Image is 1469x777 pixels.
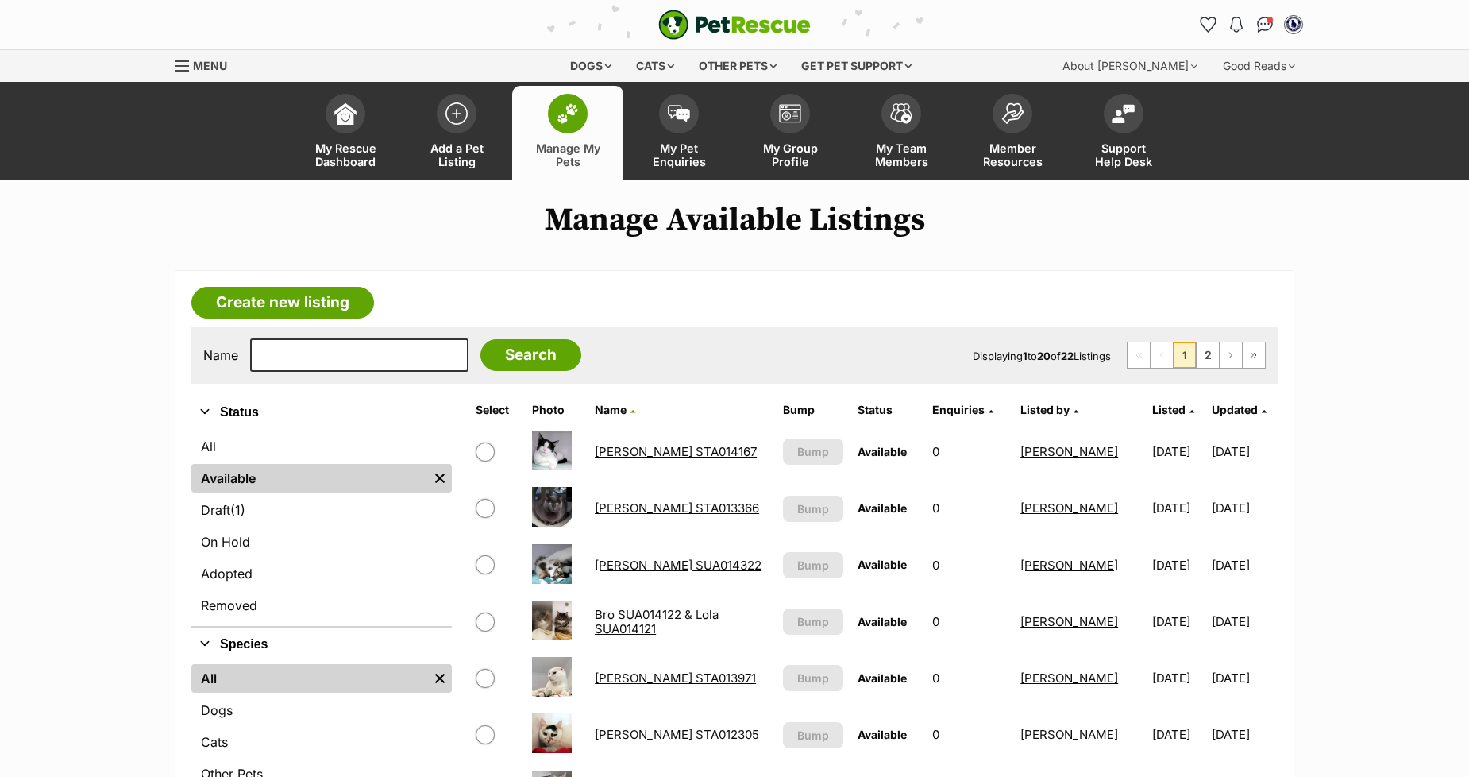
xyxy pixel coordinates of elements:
[595,501,759,516] a: [PERSON_NAME] STA013366
[1146,594,1210,649] td: [DATE]
[783,496,843,522] button: Bump
[783,439,843,465] button: Bump
[1212,403,1267,416] a: Updated
[643,141,715,168] span: My Pet Enquiries
[797,443,829,460] span: Bump
[846,86,957,180] a: My Team Members
[926,707,1012,762] td: 0
[926,424,1012,479] td: 0
[851,397,924,423] th: Status
[1152,403,1194,416] a: Listed
[1020,403,1070,416] span: Listed by
[658,10,811,40] img: logo-e224e6f780fb5917bec1dbf3a21bbac754714ae5b6737aabdf751b685950b380.svg
[1212,707,1276,762] td: [DATE]
[797,727,829,744] span: Bump
[1152,403,1186,416] span: Listed
[1243,342,1265,368] a: Last page
[783,552,843,578] button: Bump
[779,104,801,123] img: group-profile-icon-3fa3cf56718a62981997c0bc7e787c4b2cf8bcc04b72c1350f741eb67cf2f40e.svg
[790,50,923,82] div: Get pet support
[203,348,238,362] label: Name
[668,105,690,122] img: pet-enquiries-icon-7e3ad2cf08bfb03b45e93fb7055b45f3efa6380592205ae92323e6603595dc1f.svg
[977,141,1048,168] span: Member Resources
[1220,342,1242,368] a: Next page
[797,501,829,517] span: Bump
[428,464,452,493] a: Remove filter
[1212,403,1258,416] span: Updated
[858,728,907,741] span: Available
[1023,350,1028,362] strong: 1
[1020,558,1118,573] a: [PERSON_NAME]
[191,464,428,493] a: Available
[1068,86,1179,180] a: Support Help Desk
[191,528,452,556] a: On Hold
[858,671,907,685] span: Available
[1224,12,1249,37] button: Notifications
[595,558,761,573] a: [PERSON_NAME] SUA014322
[1146,538,1210,593] td: [DATE]
[1195,12,1220,37] a: Favourites
[230,501,245,520] span: (1)
[973,350,1111,362] span: Displaying to of Listings
[926,594,1012,649] td: 0
[290,86,401,180] a: My Rescue Dashboard
[1212,481,1276,535] td: [DATE]
[191,559,452,588] a: Adopted
[1061,350,1074,362] strong: 22
[595,444,757,459] a: [PERSON_NAME] STA014167
[401,86,512,180] a: Add a Pet Listing
[926,651,1012,705] td: 0
[1127,342,1266,369] nav: Pagination
[1197,342,1219,368] a: Page 2
[1088,141,1159,168] span: Support Help Desk
[625,50,685,82] div: Cats
[1146,424,1210,479] td: [DATE]
[858,445,907,458] span: Available
[1151,342,1173,368] span: Previous page
[623,86,734,180] a: My Pet Enquiries
[1020,403,1078,416] a: Listed by
[932,403,993,416] a: Enquiries
[754,141,826,168] span: My Group Profile
[334,102,357,125] img: dashboard-icon-eb2f2d2d3e046f16d808141f083e7271f6b2e854fb5c12c21221c1fb7104beca.svg
[1146,651,1210,705] td: [DATE]
[428,664,452,693] a: Remove filter
[658,10,811,40] a: PetRescue
[1001,102,1024,124] img: member-resources-icon-8e73f808a243e03378d46382f2149f9095a855e16c252ad45f914b54edf8863c.svg
[783,722,843,748] button: Bump
[1281,12,1306,37] button: My account
[532,141,603,168] span: Manage My Pets
[1020,671,1118,686] a: [PERSON_NAME]
[191,728,452,756] a: Cats
[445,102,468,125] img: add-pet-listing-icon-0afa8454b4691262ce3f59096e99ab1cd57d4a30225e0717b998d2c9b9846f56.svg
[783,665,843,691] button: Bump
[1230,17,1243,33] img: notifications-46538b983faf8c2785f20acdc204bb7945ddae34d4c08c2a6579f10ce5e182be.svg
[191,634,452,655] button: Species
[1020,727,1118,742] a: [PERSON_NAME]
[858,615,907,628] span: Available
[777,397,850,423] th: Bump
[191,287,374,319] a: Create new listing
[926,538,1012,593] td: 0
[1020,444,1118,459] a: [PERSON_NAME]
[688,50,788,82] div: Other pets
[1051,50,1209,82] div: About [PERSON_NAME]
[1020,501,1118,516] a: [PERSON_NAME]
[1212,594,1276,649] td: [DATE]
[193,59,227,72] span: Menu
[1257,17,1274,33] img: chat-41dd97257d64d25036548639549fe6c8038ab92f7586957e7f3b1b290dea8141.svg
[191,429,452,626] div: Status
[191,664,428,693] a: All
[469,397,523,423] th: Select
[191,402,452,423] button: Status
[559,50,623,82] div: Dogs
[557,103,579,124] img: manage-my-pets-icon-02211641906a0b7f246fdf0571729dbe1e7629f14944591b6c1af311fb30b64b.svg
[1037,350,1051,362] strong: 20
[858,558,907,571] span: Available
[512,86,623,180] a: Manage My Pets
[1128,342,1150,368] span: First page
[1020,614,1118,629] a: [PERSON_NAME]
[191,696,452,725] a: Dogs
[1212,651,1276,705] td: [DATE]
[1146,707,1210,762] td: [DATE]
